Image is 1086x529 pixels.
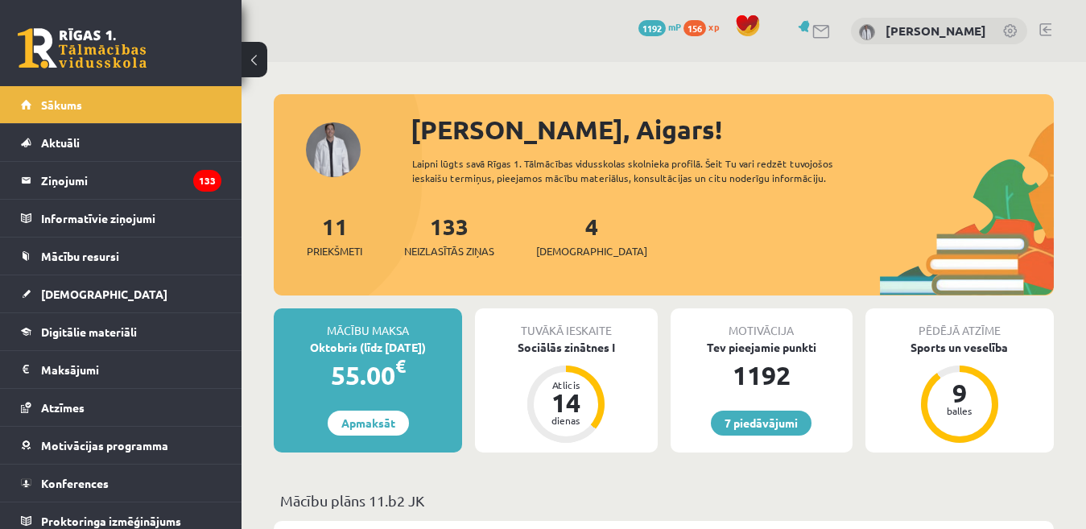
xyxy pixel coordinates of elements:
[935,406,984,415] div: balles
[274,339,462,356] div: Oktobris (līdz [DATE])
[41,97,82,112] span: Sākums
[404,243,494,259] span: Neizlasītās ziņas
[41,351,221,388] legend: Maksājumi
[671,339,853,356] div: Tev pieejamie punkti
[395,354,406,378] span: €
[307,212,362,259] a: 11Priekšmeti
[708,20,719,33] span: xp
[542,415,590,425] div: dienas
[411,110,1054,149] div: [PERSON_NAME], Aigars!
[21,427,221,464] a: Motivācijas programma
[193,170,221,192] i: 133
[859,24,875,40] img: Aigars Kleinbergs
[18,28,147,68] a: Rīgas 1. Tālmācības vidusskola
[935,380,984,406] div: 9
[21,124,221,161] a: Aktuāli
[683,20,706,36] span: 156
[711,411,811,436] a: 7 piedāvājumi
[21,351,221,388] a: Maksājumi
[865,339,1054,356] div: Sports un veselība
[475,339,657,356] div: Sociālās zinātnes I
[41,400,85,415] span: Atzīmes
[41,324,137,339] span: Digitālie materiāli
[41,438,168,453] span: Motivācijas programma
[886,23,986,39] a: [PERSON_NAME]
[41,200,221,237] legend: Informatīvie ziņojumi
[280,490,1047,511] p: Mācību plāns 11.b2 JK
[21,275,221,312] a: [DEMOGRAPHIC_DATA]
[412,156,880,185] div: Laipni lūgts savā Rīgas 1. Tālmācības vidusskolas skolnieka profilā. Šeit Tu vari redzēt tuvojošo...
[668,20,681,33] span: mP
[328,411,409,436] a: Apmaksāt
[683,20,727,33] a: 156 xp
[21,200,221,237] a: Informatīvie ziņojumi
[865,339,1054,445] a: Sports un veselība 9 balles
[41,162,221,199] legend: Ziņojumi
[404,212,494,259] a: 133Neizlasītās ziņas
[21,86,221,123] a: Sākums
[41,249,119,263] span: Mācību resursi
[638,20,681,33] a: 1192 mP
[671,308,853,339] div: Motivācija
[307,243,362,259] span: Priekšmeti
[41,135,80,150] span: Aktuāli
[21,389,221,426] a: Atzīmes
[21,313,221,350] a: Digitālie materiāli
[536,212,647,259] a: 4[DEMOGRAPHIC_DATA]
[475,308,657,339] div: Tuvākā ieskaite
[542,380,590,390] div: Atlicis
[274,356,462,395] div: 55.00
[536,243,647,259] span: [DEMOGRAPHIC_DATA]
[274,308,462,339] div: Mācību maksa
[41,514,181,528] span: Proktoringa izmēģinājums
[475,339,657,445] a: Sociālās zinātnes I Atlicis 14 dienas
[542,390,590,415] div: 14
[638,20,666,36] span: 1192
[865,308,1054,339] div: Pēdējā atzīme
[41,287,167,301] span: [DEMOGRAPHIC_DATA]
[21,162,221,199] a: Ziņojumi133
[671,356,853,395] div: 1192
[21,465,221,502] a: Konferences
[41,476,109,490] span: Konferences
[21,238,221,275] a: Mācību resursi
